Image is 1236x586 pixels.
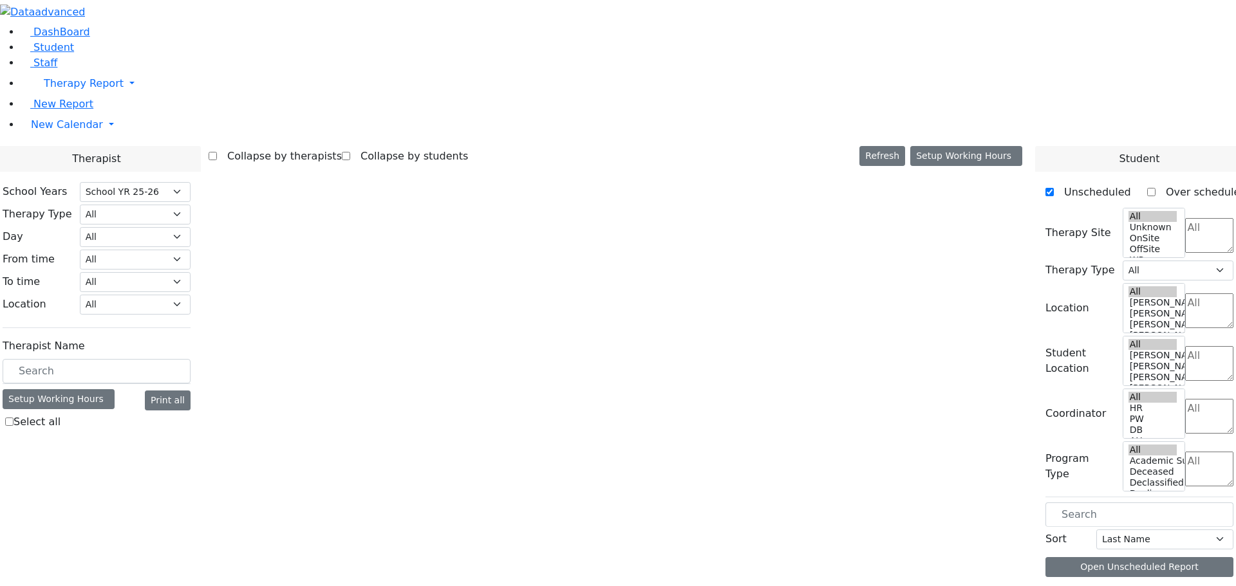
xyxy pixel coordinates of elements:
[1128,383,1177,394] option: [PERSON_NAME] 2
[1128,211,1177,222] option: All
[44,77,124,89] span: Therapy Report
[1045,262,1115,278] label: Therapy Type
[1128,414,1177,425] option: PW
[1185,399,1233,434] textarea: Search
[1128,455,1177,466] option: Academic Support
[1128,372,1177,383] option: [PERSON_NAME] 3
[217,146,342,167] label: Collapse by therapists
[1045,406,1106,421] label: Coordinator
[1128,350,1177,361] option: [PERSON_NAME] 5
[1128,308,1177,319] option: [PERSON_NAME] 4
[1128,297,1177,308] option: [PERSON_NAME] 5
[1128,286,1177,297] option: All
[1045,502,1233,527] input: Search
[1128,488,1177,499] option: Declines
[21,26,90,38] a: DashBoard
[3,229,23,244] label: Day
[1128,233,1177,244] option: OnSite
[859,146,905,166] button: Refresh
[1128,339,1177,350] option: All
[1045,557,1233,577] button: Open Unscheduled Report
[21,71,1236,96] a: Therapy Report
[1128,435,1177,446] option: AH
[33,41,74,53] span: Student
[1185,452,1233,486] textarea: Search
[1128,361,1177,372] option: [PERSON_NAME] 4
[3,206,72,222] label: Therapy Type
[1128,466,1177,477] option: Deceased
[1128,477,1177,488] option: Declassified
[1128,392,1177,403] option: All
[1054,182,1131,203] label: Unscheduled
[350,146,468,167] label: Collapse by students
[1185,346,1233,381] textarea: Search
[72,151,120,167] span: Therapist
[1128,244,1177,255] option: OffSite
[1128,255,1177,266] option: WP
[1119,151,1159,167] span: Student
[21,41,74,53] a: Student
[21,57,57,69] a: Staff
[33,26,90,38] span: DashBoard
[910,146,1022,166] button: Setup Working Hours
[3,338,85,354] label: Therapist Name
[21,112,1236,138] a: New Calendar
[1128,330,1177,341] option: [PERSON_NAME] 2
[1128,222,1177,233] option: Unknown
[31,118,103,131] span: New Calendar
[14,414,61,430] label: Select all
[3,252,55,267] label: From time
[1128,403,1177,414] option: HR
[3,389,115,409] div: Setup Working Hours
[1045,345,1115,376] label: Student Location
[1128,425,1177,435] option: DB
[3,184,67,199] label: School Years
[1128,319,1177,330] option: [PERSON_NAME] 3
[1045,300,1089,316] label: Location
[3,274,40,289] label: To time
[21,98,93,110] a: New Report
[1045,531,1067,547] label: Sort
[1185,293,1233,328] textarea: Search
[1045,451,1115,482] label: Program Type
[33,98,93,110] span: New Report
[145,390,191,410] button: Print all
[3,359,191,383] input: Search
[1045,225,1111,241] label: Therapy Site
[3,297,46,312] label: Location
[1185,218,1233,253] textarea: Search
[1128,444,1177,455] option: All
[33,57,57,69] span: Staff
